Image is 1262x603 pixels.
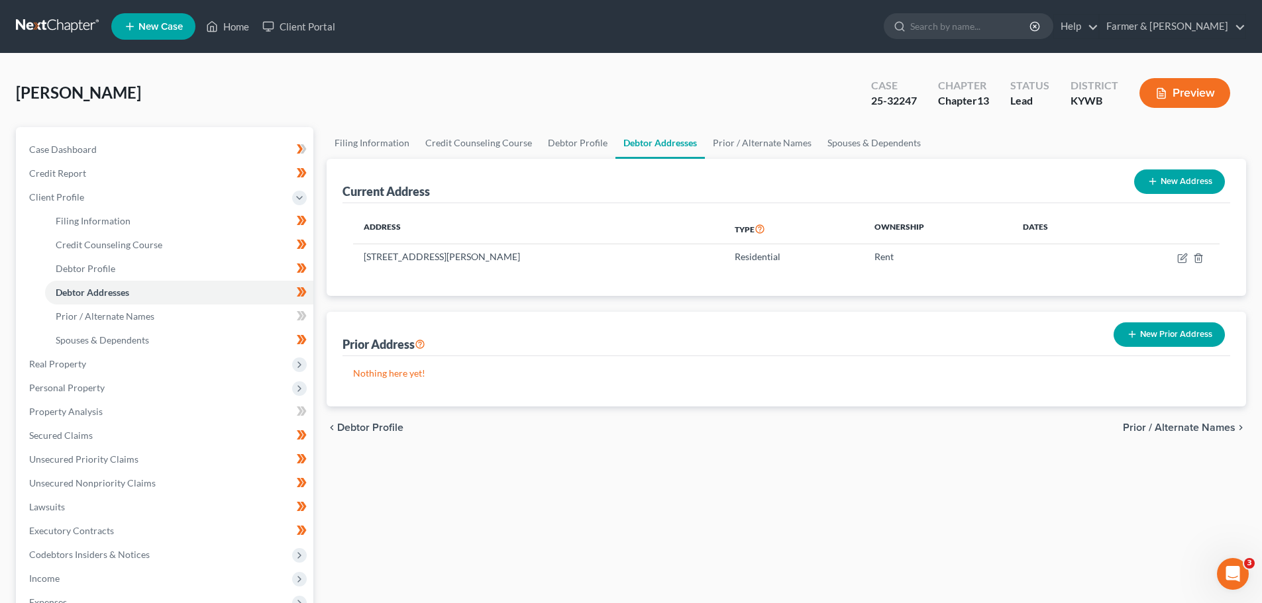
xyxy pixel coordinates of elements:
[1071,78,1118,93] div: District
[615,127,705,159] a: Debtor Addresses
[910,14,1031,38] input: Search by name...
[1217,558,1249,590] iframe: Intercom live chat
[1244,558,1255,569] span: 3
[29,144,97,155] span: Case Dashboard
[29,382,105,393] span: Personal Property
[29,477,156,488] span: Unsecured Nonpriority Claims
[45,281,313,304] a: Debtor Addresses
[56,239,162,250] span: Credit Counseling Course
[45,209,313,233] a: Filing Information
[19,471,313,495] a: Unsecured Nonpriority Claims
[19,138,313,162] a: Case Dashboard
[56,263,115,274] span: Debtor Profile
[342,336,425,352] div: Prior Address
[977,94,989,107] span: 13
[864,244,1012,269] td: Rent
[724,214,864,244] th: Type
[353,367,1220,380] p: Nothing here yet!
[29,358,86,369] span: Real Property
[864,214,1012,244] th: Ownership
[19,495,313,519] a: Lawsuits
[56,287,129,298] span: Debtor Addresses
[19,447,313,471] a: Unsecured Priority Claims
[1134,169,1225,194] button: New Address
[29,167,86,179] span: Credit Report
[45,328,313,352] a: Spouses & Dependents
[199,15,256,38] a: Home
[1010,78,1049,93] div: Status
[353,214,724,244] th: Address
[1012,214,1109,244] th: Dates
[1139,78,1230,108] button: Preview
[29,525,114,536] span: Executory Contracts
[16,83,141,102] span: [PERSON_NAME]
[45,233,313,257] a: Credit Counseling Course
[327,422,403,433] button: chevron_left Debtor Profile
[342,183,430,199] div: Current Address
[871,93,917,109] div: 25-32247
[19,162,313,185] a: Credit Report
[1010,93,1049,109] div: Lead
[327,127,417,159] a: Filing Information
[19,424,313,447] a: Secured Claims
[540,127,615,159] a: Debtor Profile
[353,244,724,269] td: [STREET_ADDRESS][PERSON_NAME]
[29,453,138,465] span: Unsecured Priority Claims
[56,310,154,322] span: Prior / Alternate Names
[29,549,150,560] span: Codebtors Insiders & Notices
[337,422,403,433] span: Debtor Profile
[938,78,989,93] div: Chapter
[56,215,131,226] span: Filing Information
[327,422,337,433] i: chevron_left
[29,406,103,417] span: Property Analysis
[819,127,929,159] a: Spouses & Dependents
[138,22,183,32] span: New Case
[19,400,313,424] a: Property Analysis
[1054,15,1098,38] a: Help
[1100,15,1245,38] a: Farmer & [PERSON_NAME]
[1123,422,1246,433] button: Prior / Alternate Names chevron_right
[938,93,989,109] div: Chapter
[1123,422,1236,433] span: Prior / Alternate Names
[417,127,540,159] a: Credit Counseling Course
[256,15,342,38] a: Client Portal
[871,78,917,93] div: Case
[19,519,313,543] a: Executory Contracts
[1236,422,1246,433] i: chevron_right
[1071,93,1118,109] div: KYWB
[56,334,149,346] span: Spouses & Dependents
[29,573,60,584] span: Income
[724,244,864,269] td: Residential
[45,304,313,328] a: Prior / Alternate Names
[29,501,65,512] span: Lawsuits
[45,257,313,281] a: Debtor Profile
[29,191,84,203] span: Client Profile
[1114,322,1225,347] button: New Prior Address
[29,430,93,441] span: Secured Claims
[705,127,819,159] a: Prior / Alternate Names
